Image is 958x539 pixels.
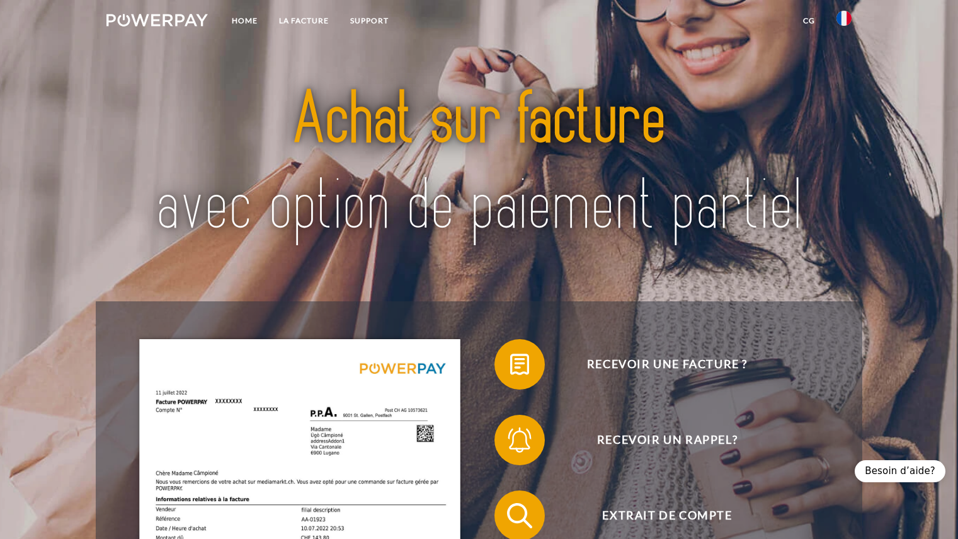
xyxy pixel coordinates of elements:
a: Support [339,9,399,32]
img: qb_bill.svg [504,349,535,380]
a: LA FACTURE [268,9,339,32]
img: logo-powerpay-white.svg [106,14,208,26]
a: Home [221,9,268,32]
img: qb_search.svg [504,500,535,531]
img: qb_bell.svg [504,424,535,456]
span: Recevoir une facture ? [513,339,821,390]
a: CG [792,9,826,32]
img: fr [836,11,852,26]
img: title-powerpay_fr.svg [143,54,814,273]
div: Besoin d’aide? [855,460,945,482]
button: Recevoir une facture ? [494,339,822,390]
button: Recevoir un rappel? [494,415,822,465]
span: Recevoir un rappel? [513,415,821,465]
